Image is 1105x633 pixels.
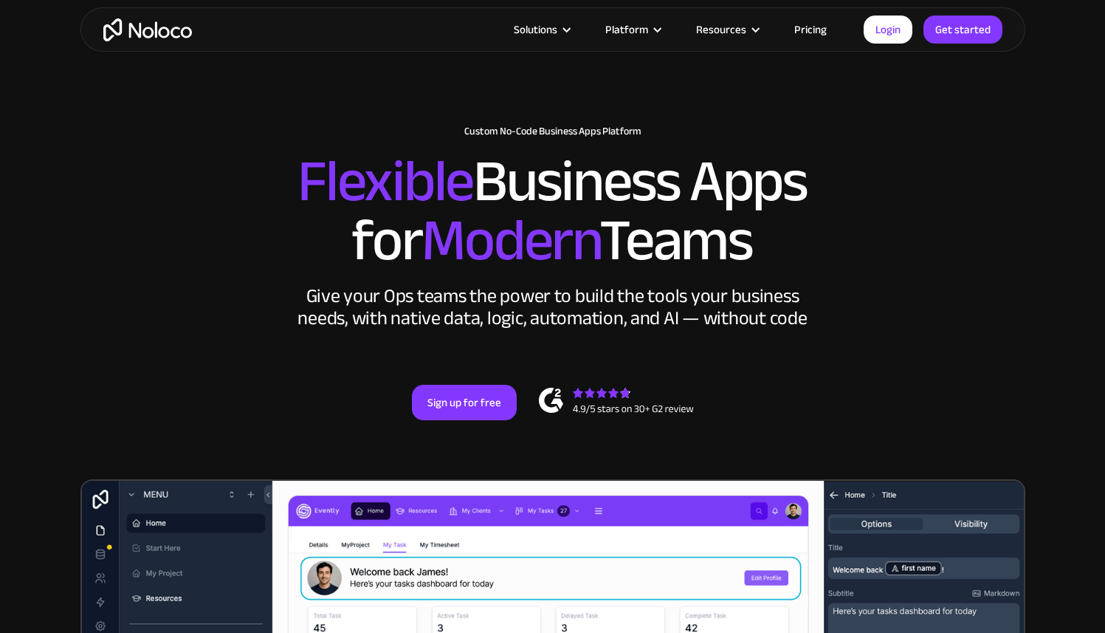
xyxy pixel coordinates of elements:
div: Resources [678,20,776,39]
div: Platform [605,20,648,39]
a: Sign up for free [412,385,517,420]
div: Give your Ops teams the power to build the tools your business needs, with native data, logic, au... [295,285,811,329]
a: Get started [923,16,1002,44]
div: Platform [587,20,678,39]
div: Solutions [495,20,587,39]
div: Solutions [514,20,557,39]
div: Resources [696,20,746,39]
h2: Business Apps for Teams [95,152,1011,270]
a: home [103,18,192,41]
a: Login [864,16,912,44]
h1: Custom No-Code Business Apps Platform [95,126,1011,137]
a: Pricing [776,20,845,39]
span: Flexible [297,126,473,236]
span: Modern [421,185,599,295]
